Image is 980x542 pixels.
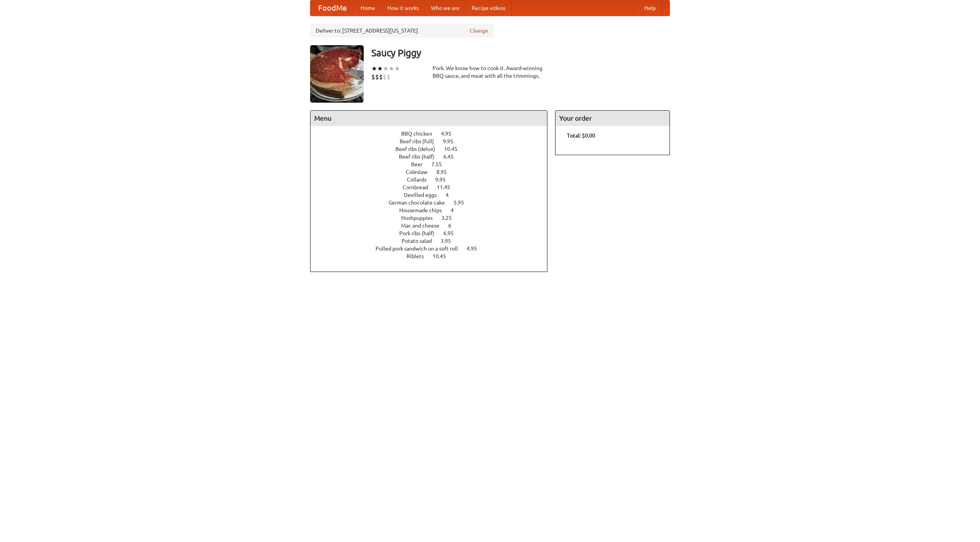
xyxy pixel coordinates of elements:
a: Collards 9.95 [407,177,460,183]
h4: Your order [555,111,670,126]
h3: Saucy Piggy [371,45,670,61]
span: Mac and cheese [401,223,447,229]
span: 8.95 [436,169,454,175]
a: Beer 7.55 [411,161,456,167]
span: Collards [407,177,434,183]
a: How it works [381,0,425,16]
li: ★ [389,64,394,73]
li: $ [371,73,375,81]
span: 10.45 [433,253,454,259]
a: Change [470,27,488,34]
span: Cornbread [403,184,436,190]
span: Housemade chips [399,207,449,213]
span: Beef ribs (full) [400,138,442,144]
a: Beef ribs (half) 6.45 [399,154,468,160]
a: Cornbread 11.45 [403,184,464,190]
span: 11.45 [437,184,458,190]
div: Deliver to: [STREET_ADDRESS][US_STATE] [310,24,494,38]
a: Hushpuppies 3.25 [401,215,466,221]
a: Beef ribs (delux) 10.45 [395,146,472,152]
span: 10.45 [444,146,465,152]
span: 6 [448,223,459,229]
span: 9.95 [435,177,453,183]
li: $ [375,73,379,81]
li: $ [383,73,387,81]
li: ★ [394,64,400,73]
h4: Menu [310,111,547,126]
li: $ [379,73,383,81]
li: ★ [383,64,389,73]
span: 3.25 [441,215,459,221]
span: 4 [446,192,456,198]
span: 5.95 [454,200,472,206]
span: Coleslaw [406,169,435,175]
img: angular.jpg [310,45,364,103]
a: Riblets 10.45 [407,253,460,259]
a: Coleslaw 8.95 [406,169,461,175]
a: Who we are [425,0,465,16]
span: Devilled eggs [404,192,444,198]
span: 7.55 [431,161,449,167]
span: 9.95 [443,138,461,144]
span: Riblets [407,253,431,259]
span: Hushpuppies [401,215,440,221]
a: Beef ribs (full) 9.95 [400,138,467,144]
span: Pulled pork sandwich on a soft roll [376,246,465,252]
span: 3.95 [441,238,459,244]
span: 6.45 [443,154,461,160]
span: Pork ribs (half) [399,230,442,236]
span: German chocolate cake [389,200,452,206]
div: Pork. We know how to cook it. Award-winning BBQ sauce, and meat with all the trimmings. [433,64,547,80]
a: BBQ chicken 4.95 [401,131,465,137]
a: German chocolate cake 5.95 [389,200,478,206]
a: Mac and cheese 6 [401,223,465,229]
a: Potato salad 3.95 [402,238,465,244]
a: Housemade chips 4 [399,207,468,213]
span: BBQ chicken [401,131,440,137]
a: Recipe videos [465,0,511,16]
a: Home [354,0,381,16]
span: Beef ribs (delux) [395,146,443,152]
b: Total: $0.00 [567,133,595,139]
span: 4.95 [467,246,485,252]
li: ★ [371,64,377,73]
span: 4 [451,207,461,213]
a: FoodMe [310,0,354,16]
li: $ [387,73,390,81]
span: Beer [411,161,430,167]
span: 4.95 [441,131,459,137]
a: Help [638,0,662,16]
span: Beef ribs (half) [399,154,442,160]
li: ★ [377,64,383,73]
span: 6.95 [443,230,461,236]
a: Devilled eggs 4 [404,192,463,198]
a: Pulled pork sandwich on a soft roll 4.95 [376,246,491,252]
a: Pork ribs (half) 6.95 [399,230,468,236]
span: Potato salad [402,238,439,244]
